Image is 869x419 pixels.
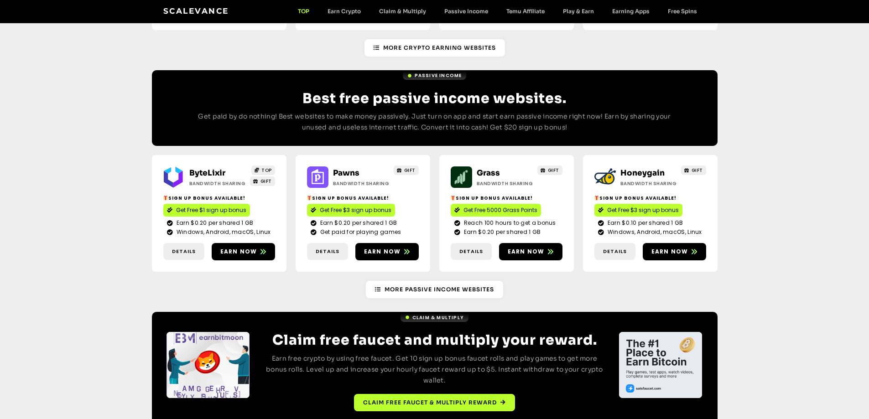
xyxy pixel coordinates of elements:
span: Earn $0.20 per shared 1 GB [318,219,397,227]
div: Slides [167,332,250,398]
span: Get Free 5000 Grass Points [463,206,537,214]
a: Get Free $3 sign up bonus [594,204,682,217]
span: GIFT [260,178,272,185]
a: Claim & Multiply [370,8,435,15]
span: Details [459,248,483,255]
nav: Menu [289,8,706,15]
h2: Sign up bonus available! [163,195,275,202]
span: Windows, Android, macOS, Linux [174,228,271,236]
div: 1 / 4 [167,332,250,398]
a: Claim free faucet & multiply reward [354,394,515,411]
a: Get Free $1 sign up bonus [163,204,250,217]
span: Earn $0.10 per shared 1 GB [605,219,683,227]
p: Earn free crypto by using free faucet. Get 10 sign up bonus faucet rolls and play games to get mo... [265,353,604,386]
a: Get Free 5000 Grass Points [451,204,541,217]
a: Scalevance [163,6,229,16]
h2: Sign up bonus available! [594,195,706,202]
a: TOP [289,8,318,15]
a: Earn now [643,243,706,260]
span: Get paid for playing games [318,228,401,236]
a: Claim & Multiply [401,313,468,322]
span: Get Free $3 sign up bonus [320,206,391,214]
span: Claim free faucet & multiply reward [363,398,497,407]
div: 1 / 4 [619,332,702,398]
span: Earn now [651,248,688,256]
a: Earn now [212,243,275,260]
a: GIFT [250,176,275,186]
img: 🎁 [307,196,312,200]
span: Details [603,248,627,255]
a: More Passive Income Websites [366,281,503,298]
h2: Sign up bonus available! [307,195,419,202]
a: Earning Apps [603,8,659,15]
span: GIFT [692,167,703,174]
a: Passive Income [403,71,467,80]
a: Earn Crypto [318,8,370,15]
span: Earn $0.20 per shared 1 GB [462,228,541,236]
a: Free Spins [659,8,706,15]
a: Details [307,243,348,260]
span: Get Free $3 sign up bonus [607,206,679,214]
a: GIFT [394,166,419,175]
a: Get Free $3 sign up bonus [307,204,395,217]
span: Windows, Android, macOS, Linux [605,228,702,236]
img: 🎁 [594,196,599,200]
a: Passive Income [435,8,497,15]
img: 🎁 [451,196,455,200]
a: Grass [477,168,500,178]
h2: Best free passive income websites. [188,90,681,107]
span: Earn now [220,248,257,256]
a: GIFT [681,166,706,175]
a: More Crypto earning Websites [364,39,505,57]
span: Passive Income [415,72,462,79]
a: Temu Affiliate [497,8,554,15]
a: TOP [251,166,275,175]
a: Honeygain [620,168,665,178]
span: More Passive Income Websites [385,285,494,294]
span: GIFT [404,167,416,174]
h2: Sign up bonus available! [451,195,562,202]
h2: Bandwidth Sharing [620,180,677,187]
a: Pawns [333,168,359,178]
span: TOP [261,167,272,174]
span: Earn $0.20 per shared 1 GB [174,219,254,227]
span: Claim & Multiply [412,314,464,321]
img: 🎁 [163,196,168,200]
p: Get paid by do nothing! Best websites to make money passively. Just turn on app and start earn pa... [188,111,681,133]
a: Earn now [355,243,419,260]
a: Details [594,243,635,260]
a: Details [163,243,204,260]
span: Reach 100 hours to get a bonus [462,219,556,227]
h2: Bandwidth Sharing [477,180,534,187]
a: GIFT [537,166,562,175]
a: Play & Earn [554,8,603,15]
a: Earn now [499,243,562,260]
div: Slides [619,332,702,398]
span: Earn now [364,248,401,256]
h2: Claim free faucet and multiply your reward. [265,332,604,348]
a: ByteLixir [189,168,225,178]
span: Details [172,248,196,255]
span: Get Free $1 sign up bonus [176,206,246,214]
span: More Crypto earning Websites [383,44,496,52]
span: Earn now [508,248,545,256]
h2: Bandwidth Sharing [189,180,246,187]
h2: Bandwidth Sharing [333,180,390,187]
span: GIFT [548,167,559,174]
a: Details [451,243,492,260]
span: Details [316,248,339,255]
